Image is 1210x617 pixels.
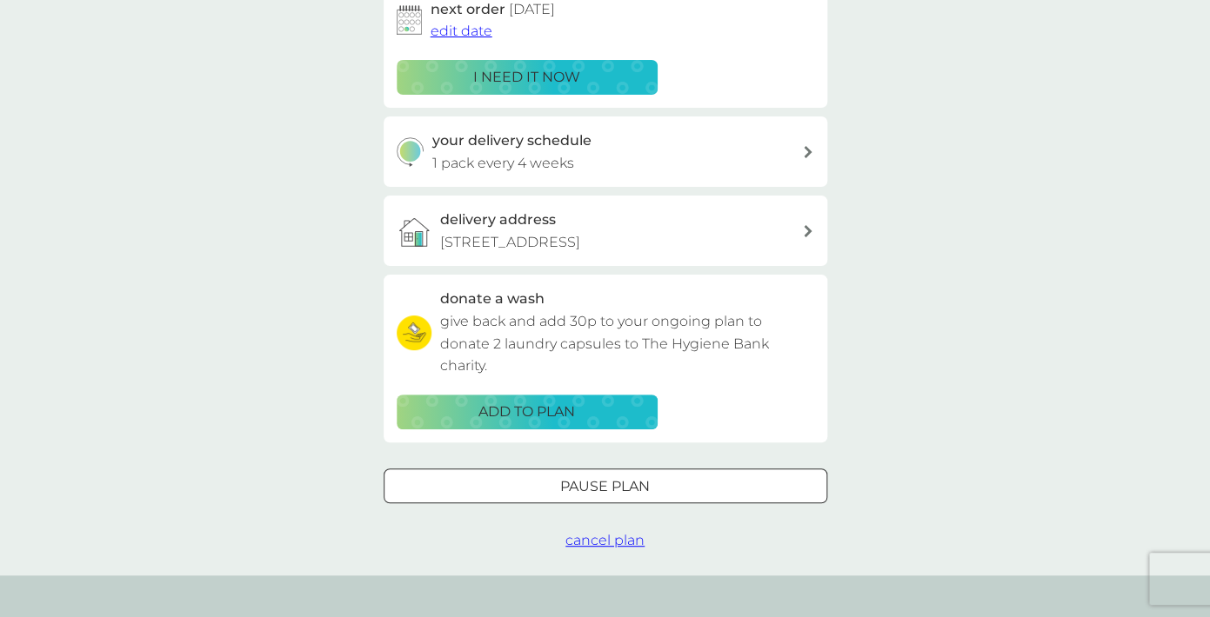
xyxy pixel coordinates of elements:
[473,66,580,89] p: i need it now
[432,152,574,175] p: 1 pack every 4 weeks
[431,23,492,39] span: edit date
[560,475,650,498] p: Pause plan
[440,288,545,310] h3: donate a wash
[384,468,827,503] button: Pause plan
[397,395,658,429] button: ADD TO PLAN
[565,532,645,548] span: cancel plan
[478,401,575,423] p: ADD TO PLAN
[565,529,645,552] button: cancel plan
[397,60,658,95] button: i need it now
[384,116,827,187] button: your delivery schedule1 pack every 4 weeks
[431,20,492,43] button: edit date
[432,129,592,152] h3: your delivery schedule
[440,310,814,377] p: give back and add 30p to your ongoing plan to donate 2 laundry capsules to The Hygiene Bank charity.
[509,1,555,17] span: [DATE]
[440,209,556,231] h3: delivery address
[440,231,580,254] p: [STREET_ADDRESS]
[384,196,827,266] a: delivery address[STREET_ADDRESS]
